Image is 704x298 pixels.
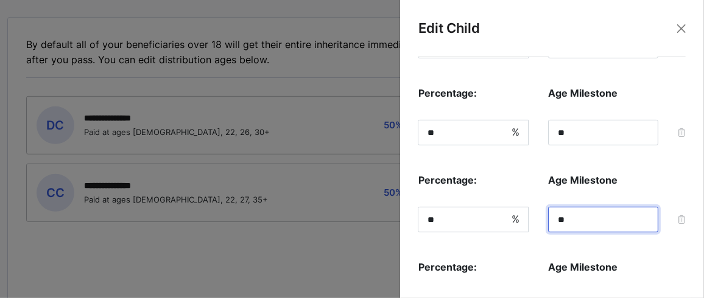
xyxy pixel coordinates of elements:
b: Percentage: [418,260,529,274]
b: Age Milestone [548,86,658,100]
b: Percentage: [418,86,529,100]
b: Age Milestone [548,260,658,274]
div: Edit Child [418,18,686,57]
button: Close [672,19,691,38]
b: Age Milestone [548,173,658,187]
b: Percentage: [418,173,529,187]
